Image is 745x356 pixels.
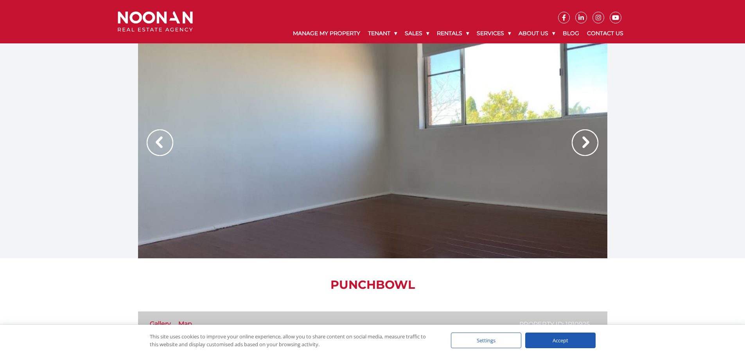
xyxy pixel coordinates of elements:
[515,23,559,43] a: About Us
[118,11,193,32] img: Noonan Real Estate Agency
[401,23,433,43] a: Sales
[572,129,598,156] img: Arrow slider
[525,333,596,348] div: Accept
[451,333,521,348] div: Settings
[583,23,627,43] a: Contact Us
[559,23,583,43] a: Blog
[473,23,515,43] a: Services
[364,23,401,43] a: Tenant
[138,278,607,292] h1: Punchbowl
[289,23,364,43] a: Manage My Property
[150,320,171,327] a: Gallery
[178,320,192,327] a: Map
[150,333,435,348] div: This site uses cookies to improve your online experience, allow you to share content on social me...
[433,23,473,43] a: Rentals
[519,319,590,329] p: Property ID: 1P10925
[147,129,173,156] img: Arrow slider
